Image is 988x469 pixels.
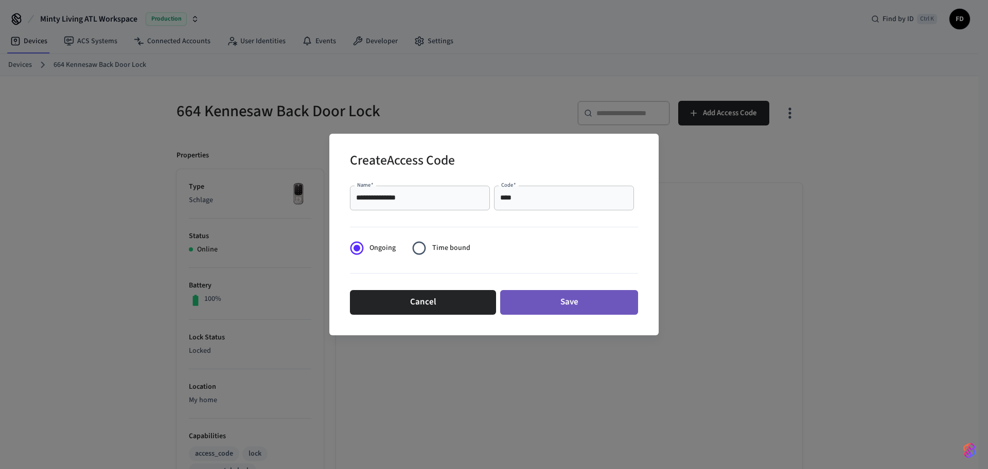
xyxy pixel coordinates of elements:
[350,290,496,315] button: Cancel
[357,181,374,189] label: Name
[432,243,470,254] span: Time bound
[500,290,638,315] button: Save
[369,243,396,254] span: Ongoing
[963,442,976,459] img: SeamLogoGradient.69752ec5.svg
[501,181,516,189] label: Code
[350,146,455,177] h2: Create Access Code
